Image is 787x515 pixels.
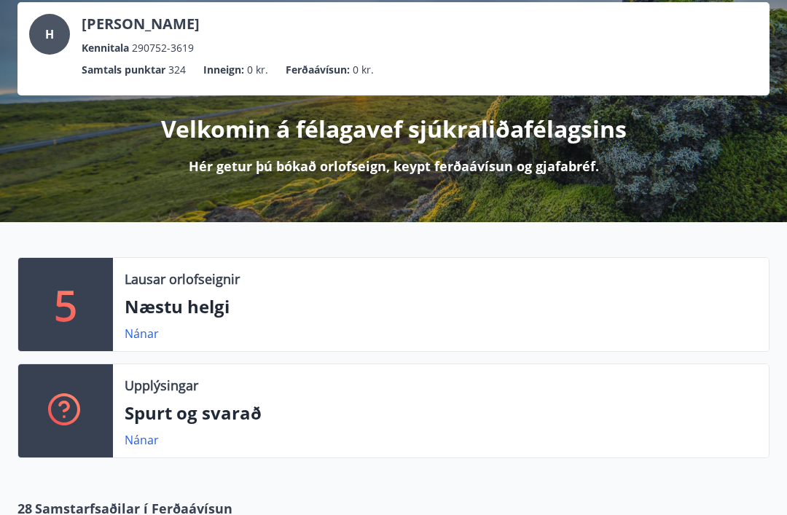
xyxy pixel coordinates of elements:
p: Næstu helgi [125,294,757,319]
span: 290752-3619 [132,40,194,56]
p: Hér getur þú bókað orlofseign, keypt ferðaávísun og gjafabréf. [189,157,599,176]
p: [PERSON_NAME] [82,14,200,34]
p: Kennitala [82,40,129,56]
a: Nánar [125,326,159,342]
span: 324 [168,62,186,78]
span: H [45,26,54,42]
p: Upplýsingar [125,376,198,395]
p: Spurt og svarað [125,401,757,425]
p: Velkomin á félagavef sjúkraliðafélagsins [161,113,627,145]
span: 0 kr. [247,62,268,78]
p: Ferðaávísun : [286,62,350,78]
p: Samtals punktar [82,62,165,78]
p: Lausar orlofseignir [125,270,240,288]
p: 5 [54,277,77,332]
a: Nánar [125,432,159,448]
p: Inneign : [203,62,244,78]
span: 0 kr. [353,62,374,78]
